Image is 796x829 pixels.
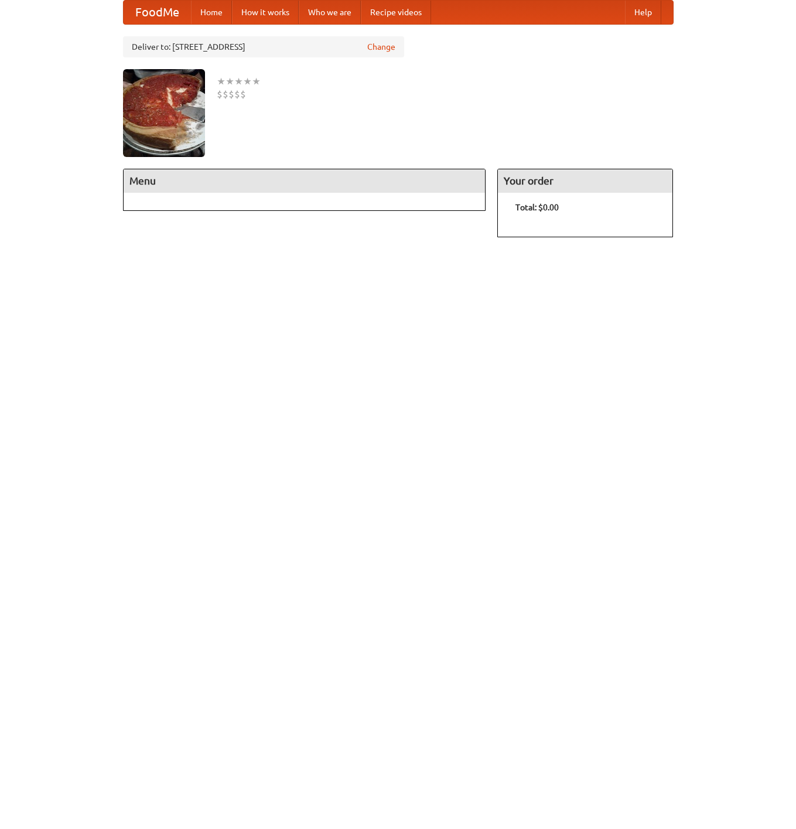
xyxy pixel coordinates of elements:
li: $ [217,88,223,101]
a: Home [191,1,232,24]
a: Recipe videos [361,1,431,24]
a: FoodMe [124,1,191,24]
h4: Your order [498,169,672,193]
li: $ [234,88,240,101]
li: ★ [234,75,243,88]
a: Help [625,1,661,24]
b: Total: $0.00 [515,203,559,212]
div: Deliver to: [STREET_ADDRESS] [123,36,404,57]
li: $ [240,88,246,101]
a: How it works [232,1,299,24]
img: angular.jpg [123,69,205,157]
li: $ [228,88,234,101]
li: ★ [243,75,252,88]
a: Change [367,41,395,53]
a: Who we are [299,1,361,24]
h4: Menu [124,169,486,193]
li: ★ [226,75,234,88]
li: ★ [217,75,226,88]
li: $ [223,88,228,101]
li: ★ [252,75,261,88]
